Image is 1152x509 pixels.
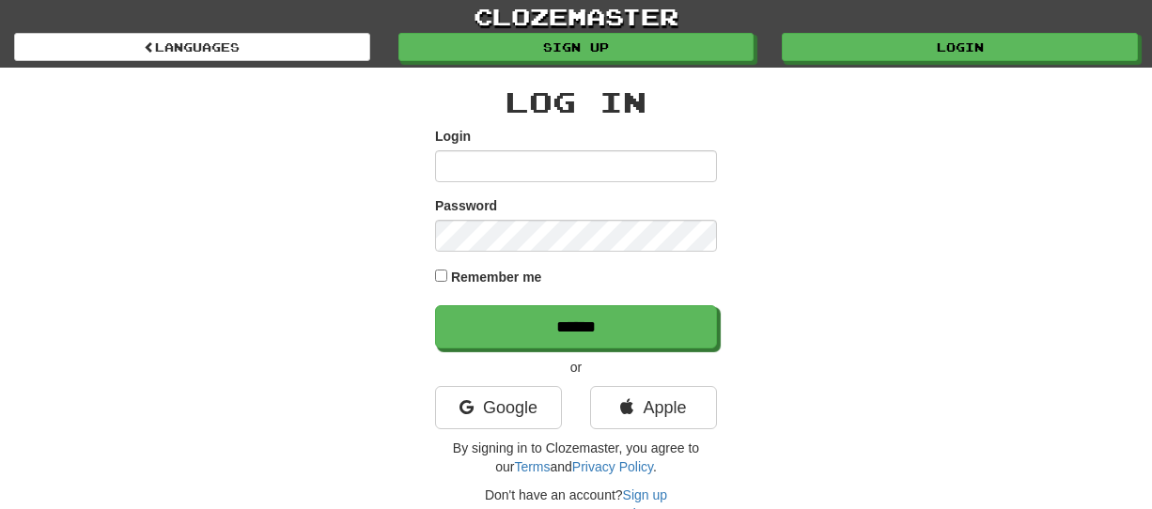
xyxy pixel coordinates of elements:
[514,459,550,474] a: Terms
[623,487,667,502] a: Sign up
[435,439,717,476] p: By signing in to Clozemaster, you agree to our and .
[435,196,497,215] label: Password
[572,459,653,474] a: Privacy Policy
[398,33,755,61] a: Sign up
[451,268,542,286] label: Remember me
[14,33,370,61] a: Languages
[435,386,562,429] a: Google
[435,86,717,117] h2: Log In
[435,127,471,146] label: Login
[590,386,717,429] a: Apple
[782,33,1138,61] a: Login
[435,358,717,377] p: or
